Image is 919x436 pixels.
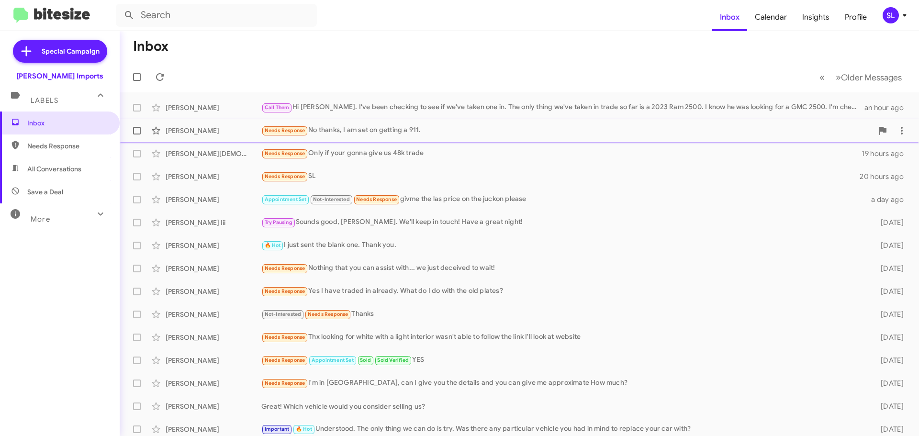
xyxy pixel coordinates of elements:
[133,39,168,54] h1: Inbox
[265,311,302,317] span: Not-Interested
[265,334,305,340] span: Needs Response
[814,67,830,87] button: Previous
[265,173,305,179] span: Needs Response
[265,265,305,271] span: Needs Response
[313,196,350,202] span: Not-Interested
[865,402,911,411] div: [DATE]
[116,4,317,27] input: Search
[356,196,397,202] span: Needs Response
[166,264,261,273] div: [PERSON_NAME]
[865,379,911,388] div: [DATE]
[308,311,348,317] span: Needs Response
[166,333,261,342] div: [PERSON_NAME]
[261,102,864,113] div: Hi [PERSON_NAME]. I've been checking to see if we've taken one in. The only thing we've taken in ...
[166,195,261,204] div: [PERSON_NAME]
[312,357,354,363] span: Appointment Set
[265,219,292,225] span: Try Pausing
[261,424,865,435] div: Understood. The only thing we can do is try. Was there any particular vehicle you had in mind to ...
[265,380,305,386] span: Needs Response
[166,241,261,250] div: [PERSON_NAME]
[261,240,865,251] div: I just sent the blank one. Thank you.
[265,288,305,294] span: Needs Response
[261,286,865,297] div: Yes I have traded in already. What do I do with the old plates?
[836,71,841,83] span: »
[865,425,911,434] div: [DATE]
[795,3,837,31] a: Insights
[874,7,908,23] button: SL
[865,287,911,296] div: [DATE]
[31,96,58,105] span: Labels
[747,3,795,31] a: Calendar
[27,187,63,197] span: Save a Deal
[819,71,825,83] span: «
[865,333,911,342] div: [DATE]
[261,125,873,136] div: No thanks, I am set on getting a 911.
[265,104,290,111] span: Call Them
[261,355,865,366] div: YES
[865,356,911,365] div: [DATE]
[862,149,911,158] div: 19 hours ago
[166,126,261,135] div: [PERSON_NAME]
[814,67,908,87] nav: Page navigation example
[360,357,371,363] span: Sold
[261,378,865,389] div: I'm in [GEOGRAPHIC_DATA], can I give you the details and you can give me approximate How much?
[166,356,261,365] div: [PERSON_NAME]
[166,103,261,112] div: [PERSON_NAME]
[42,46,100,56] span: Special Campaign
[261,148,862,159] div: Only if your gonna give us 48k trade
[265,127,305,134] span: Needs Response
[261,171,860,182] div: SL
[166,379,261,388] div: [PERSON_NAME]
[261,309,865,320] div: Thanks
[865,195,911,204] div: a day ago
[16,71,103,81] div: [PERSON_NAME] Imports
[265,357,305,363] span: Needs Response
[27,164,81,174] span: All Conversations
[166,287,261,296] div: [PERSON_NAME]
[377,357,409,363] span: Sold Verified
[883,7,899,23] div: SL
[27,141,109,151] span: Needs Response
[296,426,312,432] span: 🔥 Hot
[830,67,908,87] button: Next
[865,241,911,250] div: [DATE]
[13,40,107,63] a: Special Campaign
[166,425,261,434] div: [PERSON_NAME]
[864,103,911,112] div: an hour ago
[837,3,874,31] a: Profile
[265,196,307,202] span: Appointment Set
[166,402,261,411] div: [PERSON_NAME]
[261,332,865,343] div: Thx looking for white with a light interior wasn't able to follow the link I'll look at website
[841,72,902,83] span: Older Messages
[265,426,290,432] span: Important
[865,218,911,227] div: [DATE]
[166,172,261,181] div: [PERSON_NAME]
[712,3,747,31] a: Inbox
[261,217,865,228] div: Sounds good, [PERSON_NAME]. We'll keep in touch! Have a great night!
[166,310,261,319] div: [PERSON_NAME]
[166,149,261,158] div: [PERSON_NAME][DEMOGRAPHIC_DATA]
[865,310,911,319] div: [DATE]
[860,172,911,181] div: 20 hours ago
[261,194,865,205] div: givme the las price on the juckon please
[166,218,261,227] div: [PERSON_NAME] Iii
[261,402,865,411] div: Great! Which vehicle would you consider selling us?
[261,263,865,274] div: Nothing that you can assist with... we just deceived to wait!
[31,215,50,224] span: More
[865,264,911,273] div: [DATE]
[265,150,305,157] span: Needs Response
[265,242,281,248] span: 🔥 Hot
[27,118,109,128] span: Inbox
